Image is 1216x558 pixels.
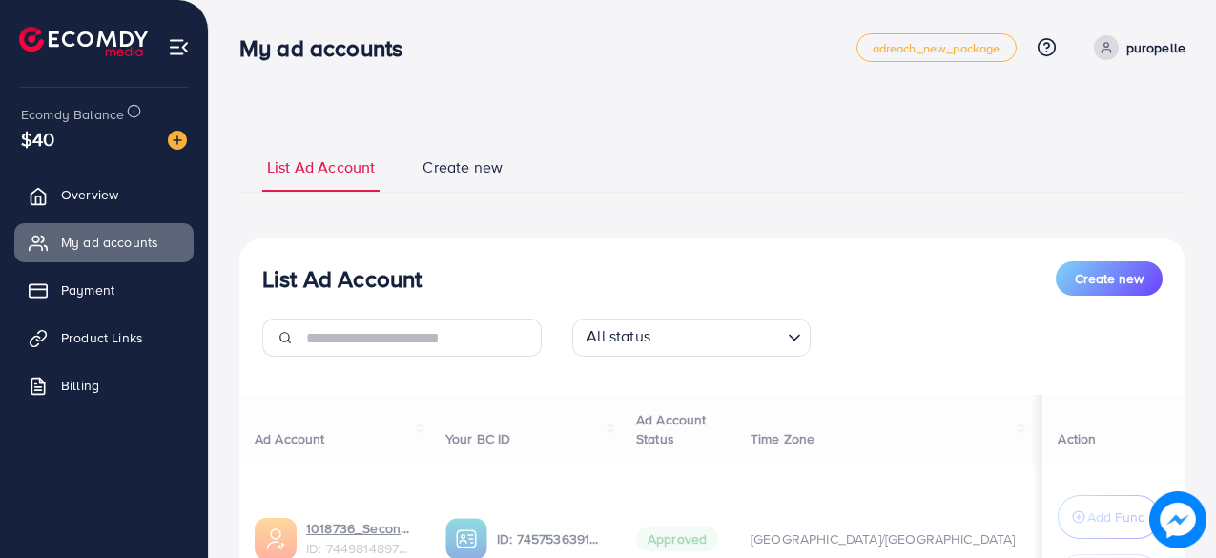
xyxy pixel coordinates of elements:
[61,185,118,204] span: Overview
[14,271,194,309] a: Payment
[1155,497,1201,543] img: image
[14,176,194,214] a: Overview
[61,280,114,300] span: Payment
[873,42,1000,54] span: adreach_new_package
[21,105,124,124] span: Ecomdy Balance
[856,33,1017,62] a: adreach_new_package
[21,125,54,153] span: $40
[19,27,148,56] img: logo
[1075,269,1144,288] span: Create new
[1086,35,1185,60] a: puropelle
[239,34,418,62] h3: My ad accounts
[262,265,422,293] h3: List Ad Account
[423,156,503,178] span: Create new
[656,322,780,352] input: Search for option
[572,319,811,357] div: Search for option
[583,321,654,352] span: All status
[14,223,194,261] a: My ad accounts
[61,376,99,395] span: Billing
[14,319,194,357] a: Product Links
[61,328,143,347] span: Product Links
[1056,261,1163,296] button: Create new
[267,156,375,178] span: List Ad Account
[1126,36,1185,59] p: puropelle
[61,233,158,252] span: My ad accounts
[168,131,187,150] img: image
[14,366,194,404] a: Billing
[168,36,190,58] img: menu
